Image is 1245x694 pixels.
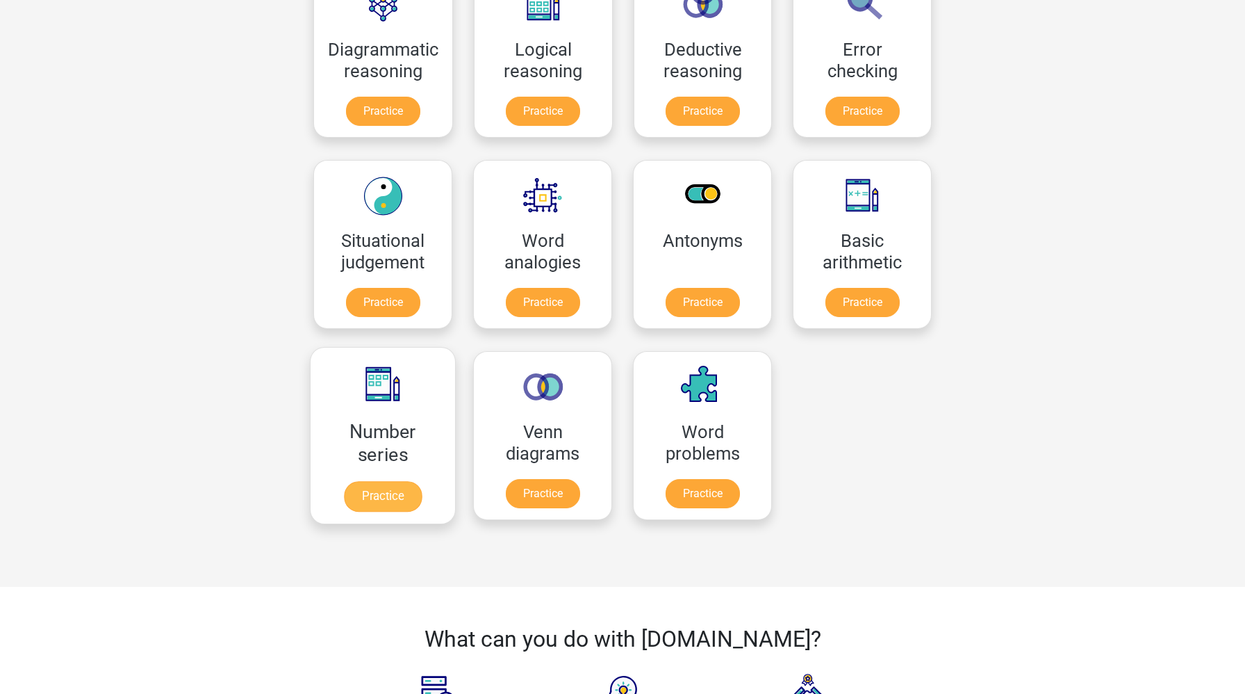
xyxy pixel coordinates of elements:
a: Practice [666,97,740,126]
a: Practice [344,481,422,512]
a: Practice [825,288,900,317]
a: Practice [666,479,740,508]
a: Practice [346,288,420,317]
a: Practice [506,479,580,508]
a: Practice [506,97,580,126]
a: Practice [346,97,420,126]
a: Practice [666,288,740,317]
h2: What can you do with [DOMAIN_NAME]? [355,626,890,652]
a: Practice [506,288,580,317]
a: Practice [825,97,900,126]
